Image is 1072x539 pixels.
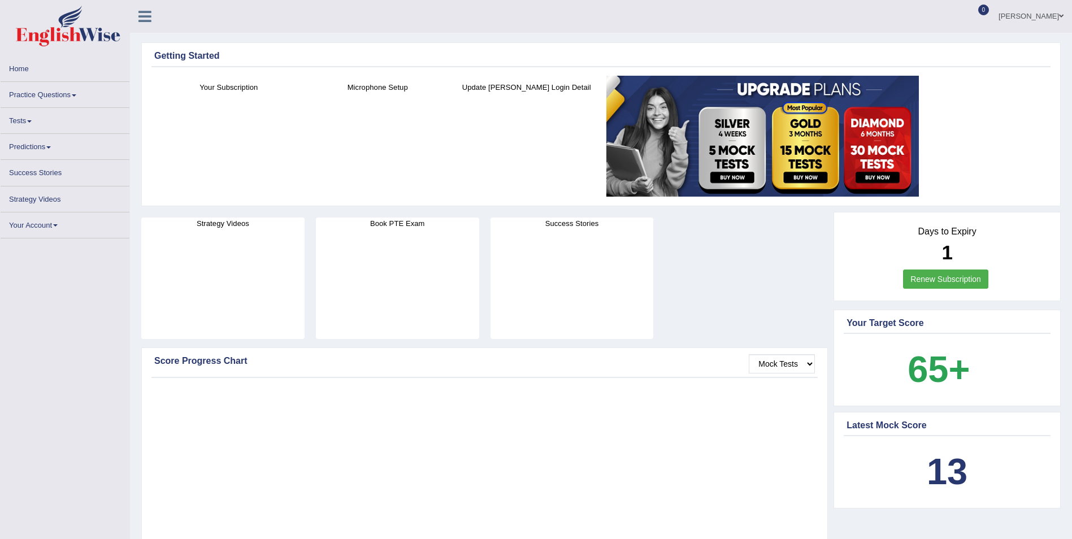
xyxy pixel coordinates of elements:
h4: Days to Expiry [847,227,1048,237]
span: 0 [978,5,989,15]
img: small5.jpg [606,76,919,197]
a: Home [1,56,129,78]
a: Strategy Videos [1,186,129,208]
a: Your Account [1,212,129,234]
div: Score Progress Chart [154,354,815,368]
a: Success Stories [1,160,129,182]
h4: Strategy Videos [141,218,305,229]
h4: Microphone Setup [309,81,446,93]
div: Latest Mock Score [847,419,1048,432]
h4: Book PTE Exam [316,218,479,229]
a: Predictions [1,134,129,156]
div: Your Target Score [847,316,1048,330]
b: 1 [941,241,952,263]
b: 65+ [908,349,970,390]
h4: Your Subscription [160,81,297,93]
b: 13 [927,451,967,492]
h4: Update [PERSON_NAME] Login Detail [458,81,595,93]
div: Getting Started [154,49,1048,63]
a: Tests [1,108,129,130]
a: Renew Subscription [903,269,988,289]
h4: Success Stories [491,218,654,229]
a: Practice Questions [1,82,129,104]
